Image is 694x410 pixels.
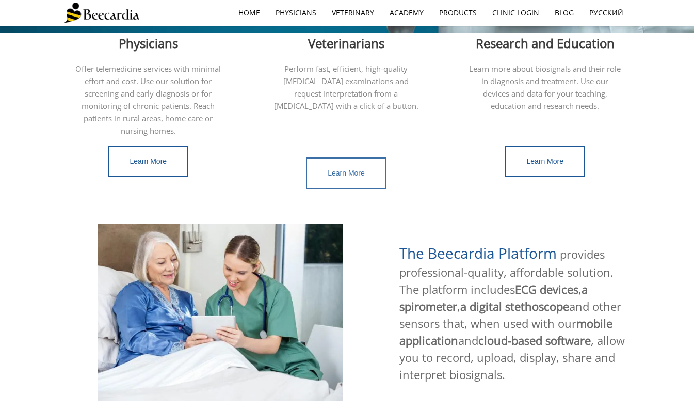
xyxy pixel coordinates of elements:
[460,298,569,314] span: a digital stethoscope
[108,146,189,177] a: Learn More
[478,333,591,348] span: cloud-based software
[485,1,547,25] a: Clinic Login
[119,35,178,52] span: Physicians
[324,1,382,25] a: Veterinary
[130,157,167,165] span: Learn More
[515,281,578,297] span: ECG devices
[231,1,268,25] a: home
[582,1,631,25] a: Русский
[308,35,384,52] span: Veterinarians
[382,1,431,25] a: Academy
[505,146,585,177] a: Learn More
[75,64,221,136] span: Offer telemedicine services with minimal effort and cost. Use our solution for screening and earl...
[306,157,386,189] a: Learn More
[328,169,365,177] span: Learn More
[274,64,418,111] span: Perform fast, efficient, high-quality [MEDICAL_DATA] examinations and request interpretation from...
[547,1,582,25] a: Blog
[63,3,139,23] img: Beecardia
[476,35,615,52] span: Research and Education
[469,64,621,111] span: Learn more about biosignals and their role in diagnosis and treatment. Use our devices and data f...
[526,157,563,165] span: Learn More
[431,1,485,25] a: Products
[399,243,557,263] span: The Beecardia Platform
[268,1,324,25] a: Physicians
